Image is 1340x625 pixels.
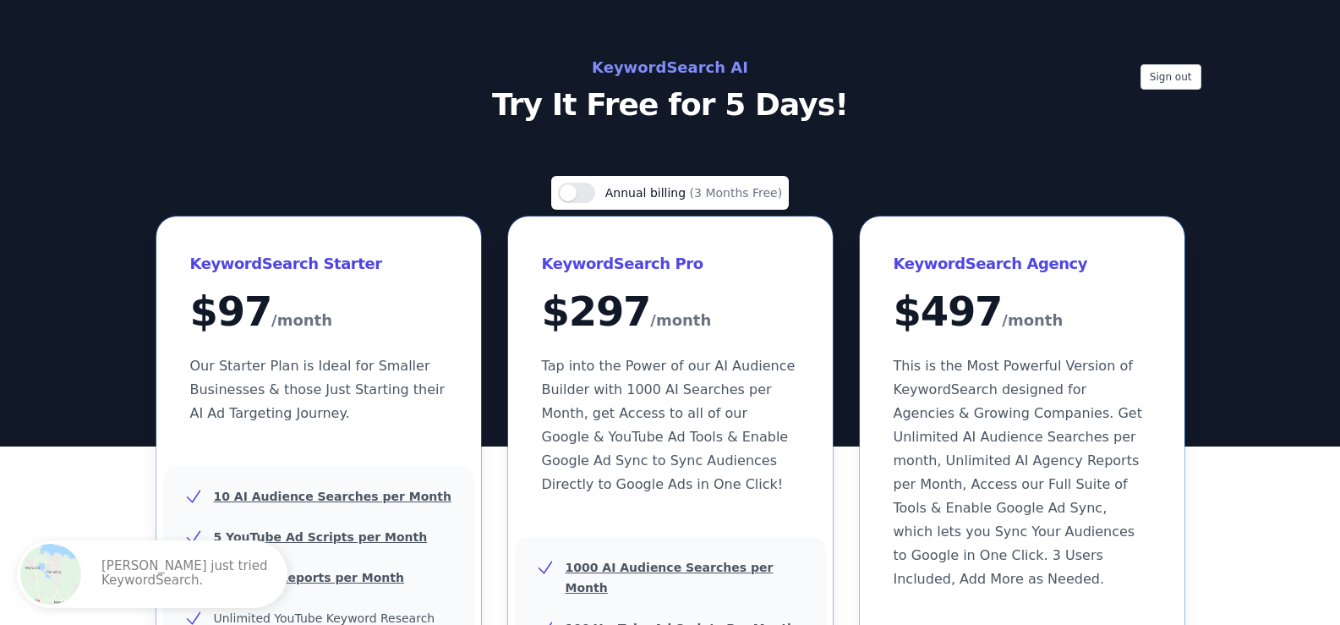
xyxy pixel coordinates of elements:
h3: KeywordSearch Pro [542,250,799,277]
p: [PERSON_NAME] just tried KeywordSearch. [101,559,271,589]
u: 5 YouTube Ad Scripts per Month [214,530,428,544]
span: (3 Months Free) [690,186,783,200]
h3: KeywordSearch Starter [190,250,447,277]
span: /month [1002,307,1063,334]
span: /month [271,307,332,334]
h2: KeywordSearch AI [292,54,1049,81]
span: Annual billing [605,186,690,200]
span: Unlimited YouTube Keyword Research [214,611,435,625]
span: Our Starter Plan is Ideal for Smaller Businesses & those Just Starting their AI Ad Targeting Jour... [190,358,446,421]
u: 10 AI Audience Searches per Month [214,490,451,503]
p: Try It Free for 5 Days! [292,88,1049,122]
u: 1000 AI Audience Searches per Month [566,561,774,595]
span: This is the Most Powerful Version of KeywordSearch designed for Agencies & Growing Companies. Get... [894,358,1142,587]
div: $ 97 [190,291,447,334]
span: Tap into the Power of our AI Audience Builder with 1000 AI Searches per Month, get Access to all ... [542,358,796,492]
span: /month [650,307,711,334]
div: $ 297 [542,291,799,334]
div: $ 497 [894,291,1151,334]
button: Sign out [1140,64,1201,90]
img: Sweden [20,544,81,605]
h3: KeywordSearch Agency [894,250,1151,277]
u: 3 Agency Reports per Month [214,571,404,584]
